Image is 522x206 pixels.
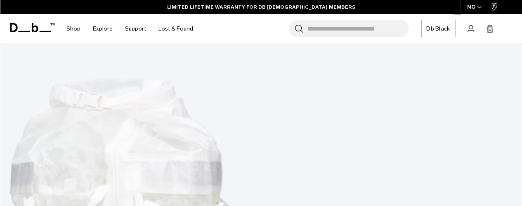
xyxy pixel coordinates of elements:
[60,14,199,43] nav: Main Navigation
[93,14,113,43] a: Explore
[421,20,455,37] a: Db Black
[158,14,193,43] a: Lost & Found
[167,3,355,11] a: LIMITED LIFETIME WARRANTY FOR DB [DEMOGRAPHIC_DATA] MEMBERS
[66,14,80,43] a: Shop
[125,14,146,43] a: Support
